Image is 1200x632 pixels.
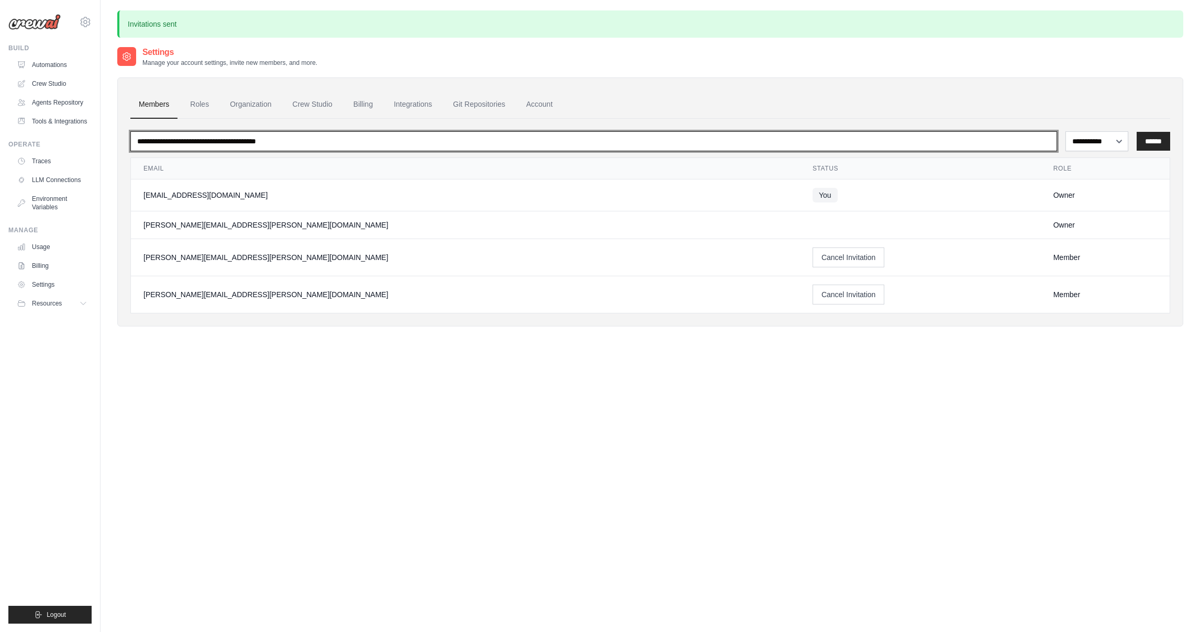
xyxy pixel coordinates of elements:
[385,91,440,119] a: Integrations
[1053,220,1157,230] div: Owner
[13,153,92,170] a: Traces
[1053,190,1157,200] div: Owner
[8,14,61,30] img: Logo
[13,295,92,312] button: Resources
[813,285,885,304] button: Cancel Invitation
[518,91,561,119] a: Account
[8,140,92,149] div: Operate
[13,276,92,293] a: Settings
[130,91,177,119] a: Members
[13,257,92,274] a: Billing
[13,190,92,216] a: Environment Variables
[47,611,66,619] span: Logout
[142,59,317,67] p: Manage your account settings, invite new members, and more.
[143,220,787,230] div: [PERSON_NAME][EMAIL_ADDRESS][PERSON_NAME][DOMAIN_NAME]
[1053,252,1157,263] div: Member
[13,75,92,92] a: Crew Studio
[142,46,317,59] h2: Settings
[13,172,92,188] a: LLM Connections
[1053,289,1157,300] div: Member
[182,91,217,119] a: Roles
[345,91,381,119] a: Billing
[13,57,92,73] a: Automations
[117,10,1183,38] p: Invitations sent
[143,289,787,300] div: [PERSON_NAME][EMAIL_ADDRESS][PERSON_NAME][DOMAIN_NAME]
[32,299,62,308] span: Resources
[13,113,92,130] a: Tools & Integrations
[284,91,341,119] a: Crew Studio
[813,188,838,202] span: You
[131,158,800,179] th: Email
[800,158,1041,179] th: Status
[8,44,92,52] div: Build
[813,247,885,267] button: Cancel Invitation
[221,91,280,119] a: Organization
[8,226,92,234] div: Manage
[13,239,92,255] a: Usage
[445,91,514,119] a: Git Repositories
[8,606,92,624] button: Logout
[1041,158,1170,179] th: Role
[13,94,92,111] a: Agents Repository
[143,190,787,200] div: [EMAIL_ADDRESS][DOMAIN_NAME]
[143,252,787,263] div: [PERSON_NAME][EMAIL_ADDRESS][PERSON_NAME][DOMAIN_NAME]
